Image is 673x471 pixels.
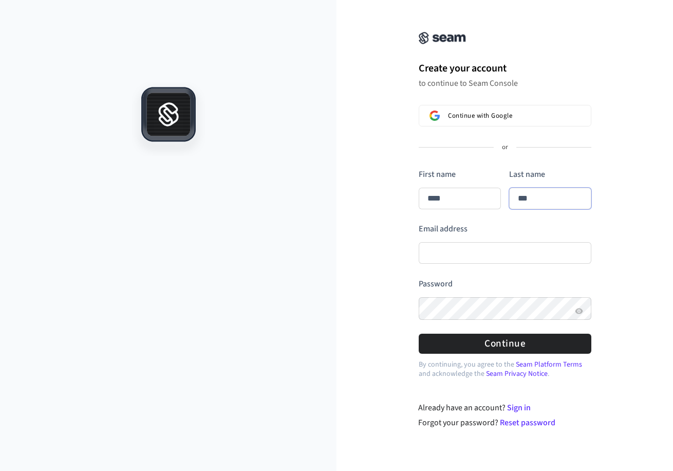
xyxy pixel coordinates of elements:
[573,305,585,317] button: Show password
[429,111,440,121] img: Sign in with Google
[419,223,468,234] label: Email address
[500,417,555,428] a: Reset password
[502,143,508,152] p: or
[418,402,591,414] div: Already have an account?
[419,32,466,44] img: Seam Console
[419,278,453,289] label: Password
[507,402,531,413] a: Sign in
[419,61,591,76] h1: Create your account
[418,416,591,429] div: Forgot your password?
[419,78,591,88] p: to continue to Seam Console
[516,359,582,370] a: Seam Platform Terms
[419,169,456,180] label: First name
[448,112,512,120] span: Continue with Google
[419,360,591,378] p: By continuing, you agree to the and acknowledge the .
[486,369,548,379] a: Seam Privacy Notice
[419,105,591,126] button: Sign in with GoogleContinue with Google
[419,334,591,354] button: Continue
[509,169,545,180] label: Last name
